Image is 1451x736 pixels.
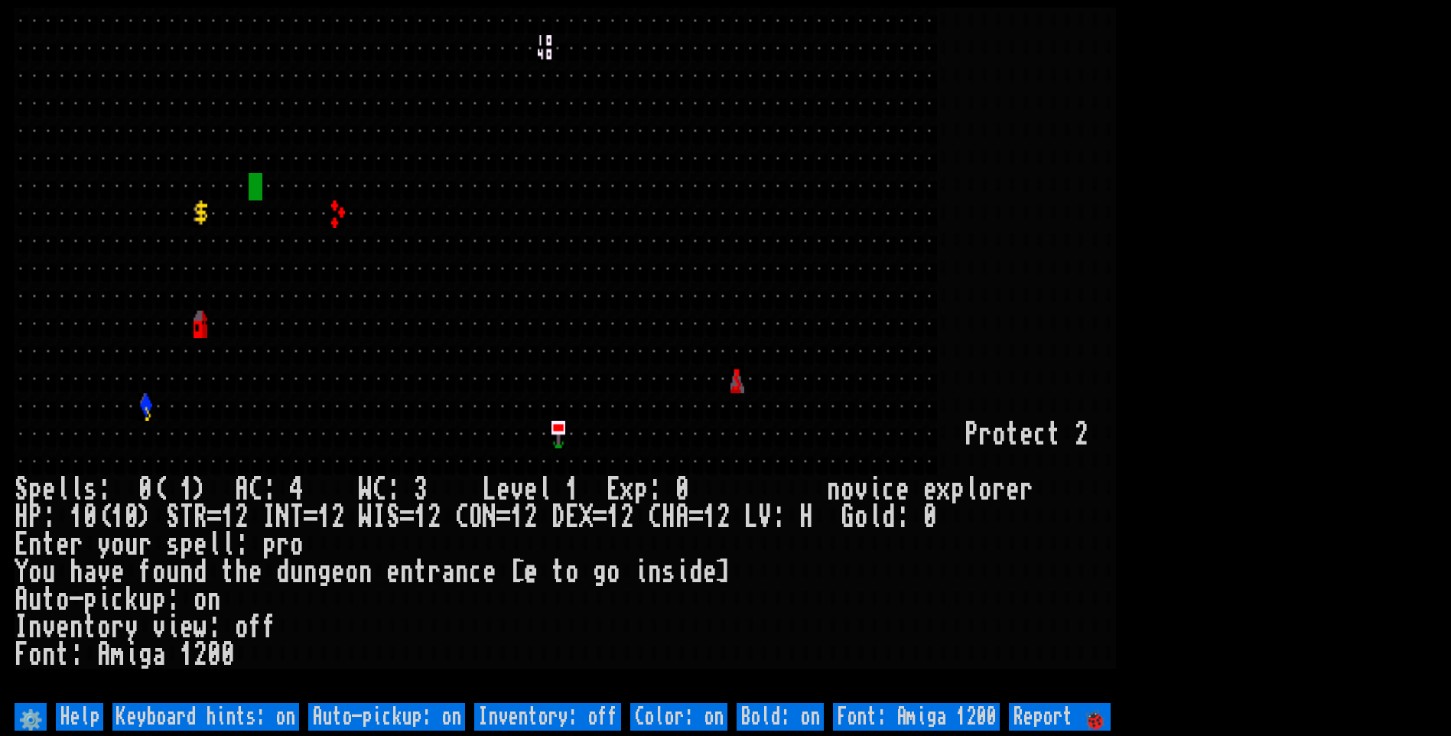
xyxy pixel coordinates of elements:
div: o [841,476,854,503]
div: 1 [565,476,579,503]
div: l [56,476,70,503]
div: e [496,476,510,503]
div: A [97,641,111,669]
div: t [83,614,97,641]
div: n [304,559,317,586]
div: n [648,559,662,586]
div: 2 [1075,421,1088,448]
div: [ [510,559,524,586]
div: 1 [317,503,331,531]
div: p [951,476,965,503]
div: : [896,503,909,531]
div: e [703,559,717,586]
div: E [565,503,579,531]
div: A [675,503,689,531]
div: e [1020,421,1033,448]
div: - [70,586,83,614]
div: L [744,503,758,531]
div: g [593,559,607,586]
div: e [249,559,262,586]
div: ) [194,476,207,503]
div: n [359,559,373,586]
div: ( [152,476,166,503]
div: k [125,586,138,614]
div: A [15,586,28,614]
div: A [235,476,249,503]
div: s [166,531,180,559]
div: d [882,503,896,531]
div: l [207,531,221,559]
div: n [827,476,841,503]
div: r [111,614,125,641]
div: S [15,476,28,503]
div: ( [97,503,111,531]
div: r [70,531,83,559]
div: f [138,559,152,586]
div: l [538,476,551,503]
div: : [386,476,400,503]
div: 3 [414,476,428,503]
div: i [97,586,111,614]
div: V [758,503,772,531]
div: n [207,586,221,614]
div: N [276,503,290,531]
div: f [262,614,276,641]
div: u [125,531,138,559]
div: t [551,559,565,586]
div: 2 [524,503,538,531]
div: p [634,476,648,503]
div: e [56,614,70,641]
div: i [675,559,689,586]
div: : [235,531,249,559]
div: y [125,614,138,641]
div: 2 [235,503,249,531]
div: C [249,476,262,503]
div: H [662,503,675,531]
div: t [56,641,70,669]
div: O [469,503,483,531]
input: ⚙️ [15,703,47,731]
div: f [249,614,262,641]
div: W [359,476,373,503]
div: 0 [923,503,937,531]
div: F [15,641,28,669]
div: o [56,586,70,614]
div: u [28,586,42,614]
input: Bold: on [737,703,824,731]
div: 2 [717,503,730,531]
div: h [70,559,83,586]
div: : [166,586,180,614]
div: = [400,503,414,531]
div: 2 [428,503,441,531]
div: a [441,559,455,586]
div: e [180,614,194,641]
div: c [1033,421,1047,448]
div: S [166,503,180,531]
div: I [373,503,386,531]
div: 0 [207,641,221,669]
div: = [304,503,317,531]
div: t [42,586,56,614]
div: o [978,476,992,503]
div: e [386,559,400,586]
div: a [152,641,166,669]
div: 1 [414,503,428,531]
div: p [152,586,166,614]
div: o [854,503,868,531]
div: r [276,531,290,559]
div: h [235,559,249,586]
div: v [97,559,111,586]
div: o [565,559,579,586]
div: N [483,503,496,531]
div: r [428,559,441,586]
div: r [978,421,992,448]
div: v [854,476,868,503]
div: 4 [290,476,304,503]
input: Keyboard hints: on [112,703,299,731]
div: 2 [620,503,634,531]
div: 2 [331,503,345,531]
div: 0 [675,476,689,503]
div: i [125,641,138,669]
div: o [152,559,166,586]
div: p [180,531,194,559]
